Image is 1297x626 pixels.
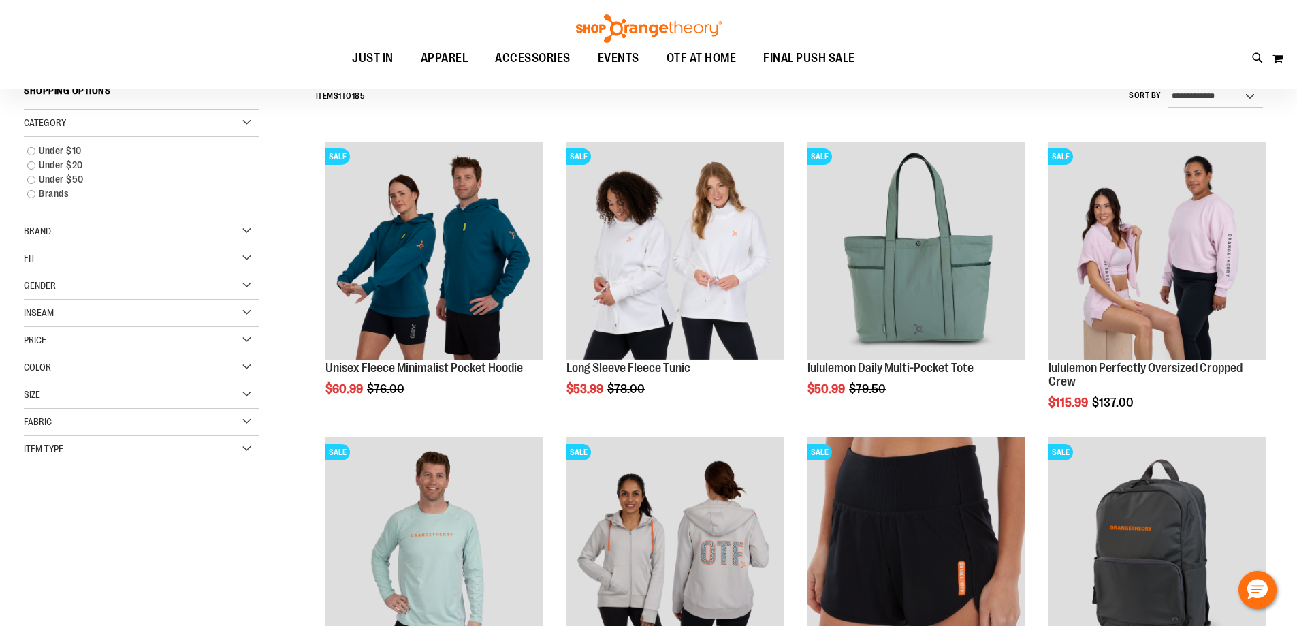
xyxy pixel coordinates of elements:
a: lululemon Daily Multi-Pocket ToteSALE [807,142,1025,362]
label: Sort By [1129,90,1162,101]
strong: Shopping Options [24,79,259,110]
a: FINAL PUSH SALE [750,43,869,74]
a: Long Sleeve Fleece Tunic [566,361,690,375]
a: Under $10 [20,144,246,158]
span: SALE [807,148,832,165]
a: JUST IN [338,43,407,74]
a: lululemon Perfectly Oversized Cropped CrewSALE [1048,142,1266,362]
button: Hello, have a question? Let’s chat. [1238,571,1277,609]
span: 1 [338,91,342,101]
span: Brand [24,225,51,236]
span: Gender [24,280,56,291]
span: SALE [325,148,350,165]
a: Unisex Fleece Minimalist Pocket HoodieSALE [325,142,543,362]
a: ACCESSORIES [481,43,584,74]
span: Fabric [24,416,52,427]
span: $79.50 [849,382,888,396]
span: Item Type [24,443,63,454]
a: Under $50 [20,172,246,187]
div: product [1042,135,1273,443]
img: Shop Orangetheory [574,14,724,43]
span: Size [24,389,40,400]
span: ACCESSORIES [495,43,571,74]
img: Unisex Fleece Minimalist Pocket Hoodie [325,142,543,360]
span: SALE [1048,444,1073,460]
span: $60.99 [325,382,365,396]
a: OTF AT HOME [653,43,750,74]
span: Category [24,117,66,128]
span: APPAREL [421,43,468,74]
a: Under $20 [20,158,246,172]
a: lululemon Perfectly Oversized Cropped Crew [1048,361,1243,388]
span: SALE [566,148,591,165]
span: $50.99 [807,382,847,396]
img: lululemon Perfectly Oversized Cropped Crew [1048,142,1266,360]
span: $78.00 [607,382,647,396]
span: SALE [566,444,591,460]
a: Product image for Fleece Long SleeveSALE [566,142,784,362]
span: $76.00 [367,382,406,396]
a: lululemon Daily Multi-Pocket Tote [807,361,974,375]
div: product [801,135,1032,431]
span: EVENTS [598,43,639,74]
span: $115.99 [1048,396,1090,409]
div: product [560,135,791,431]
span: Inseam [24,307,54,318]
span: $53.99 [566,382,605,396]
a: APPAREL [407,43,482,74]
span: Price [24,334,46,345]
span: FINAL PUSH SALE [763,43,855,74]
div: product [319,135,550,431]
a: Brands [20,187,246,201]
span: SALE [325,444,350,460]
a: EVENTS [584,43,653,74]
img: Product image for Fleece Long Sleeve [566,142,784,360]
span: $137.00 [1092,396,1136,409]
img: lululemon Daily Multi-Pocket Tote [807,142,1025,360]
span: JUST IN [352,43,394,74]
span: Color [24,362,51,373]
h2: Items to [316,86,366,107]
span: 185 [352,91,366,101]
a: Unisex Fleece Minimalist Pocket Hoodie [325,361,523,375]
span: Fit [24,253,35,264]
span: OTF AT HOME [667,43,737,74]
span: SALE [807,444,832,460]
span: SALE [1048,148,1073,165]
